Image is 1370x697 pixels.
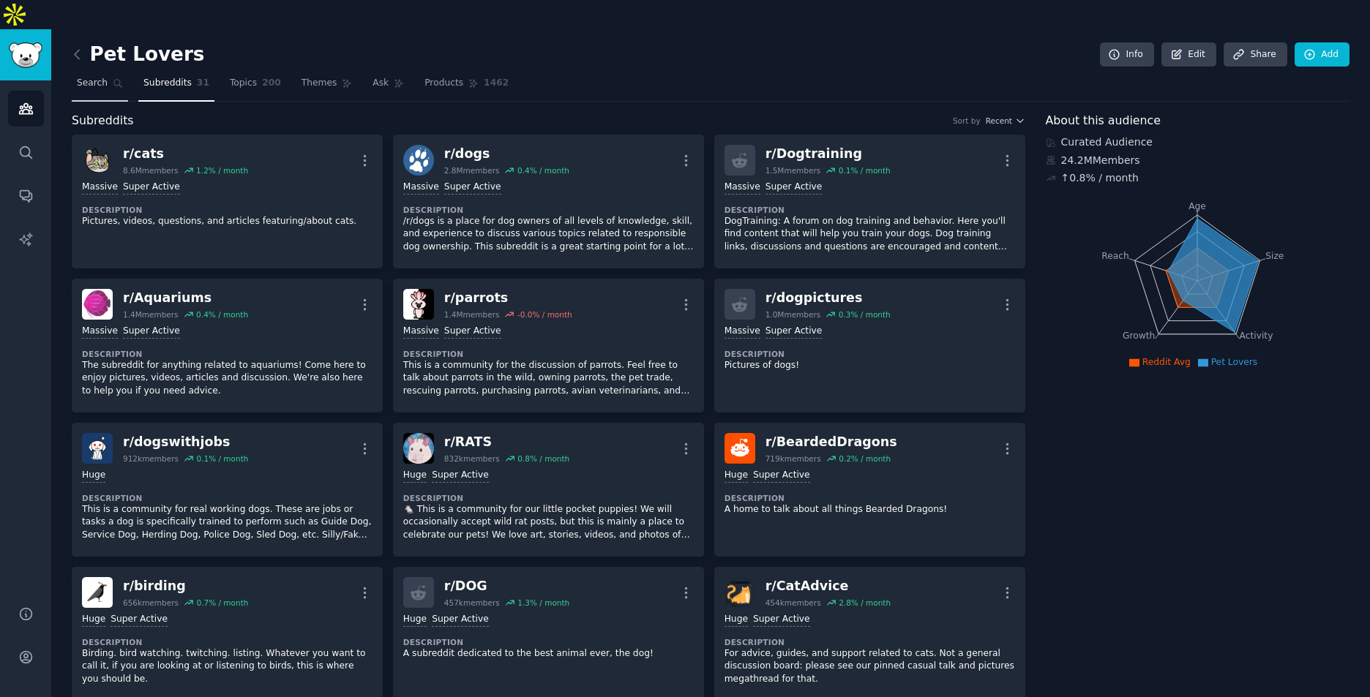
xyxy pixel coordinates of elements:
[725,349,1015,359] dt: Description
[725,469,748,483] div: Huge
[82,325,118,339] div: Massive
[403,349,694,359] dt: Description
[517,309,572,320] div: -0.0 % / month
[766,289,891,307] div: r/ dogpictures
[403,145,434,176] img: dogs
[82,637,373,647] dt: Description
[766,598,821,608] div: 454k members
[725,493,1015,503] dt: Description
[82,469,105,483] div: Huge
[123,309,179,320] div: 1.4M members
[138,72,214,102] a: Subreddits31
[123,577,248,595] div: r/ birding
[1211,357,1258,367] span: Pet Lovers
[123,433,248,451] div: r/ dogswithjobs
[367,72,409,102] a: Ask
[72,72,128,102] a: Search
[725,205,1015,215] dt: Description
[766,325,823,339] div: Super Active
[839,453,891,464] div: 0.2 % / month
[1265,250,1284,260] tspan: Size
[766,433,897,451] div: r/ BeardedDragons
[725,215,1015,254] p: DogTraining: A forum on dog training and behavior. Here you'll find content that will help you tr...
[82,145,113,176] img: cats
[403,181,439,195] div: Massive
[517,453,569,464] div: 0.8 % / month
[444,598,500,608] div: 457k members
[123,289,248,307] div: r/ Aquariums
[725,181,760,195] div: Massive
[403,613,427,627] div: Huge
[123,453,179,464] div: 912k members
[839,309,891,320] div: 0.3 % / month
[403,647,694,660] p: A subreddit dedicated to the best animal ever, the dog!
[419,72,514,102] a: Products1462
[72,279,383,412] a: Aquariumsr/Aquariums1.4Mmembers0.4% / monthMassiveSuper ActiveDescriptionThe subreddit for anythi...
[484,77,509,90] span: 1462
[296,72,358,102] a: Themes
[143,77,192,90] span: Subreddits
[82,289,113,320] img: Aquariums
[1224,42,1287,67] a: Share
[1123,331,1155,341] tspan: Growth
[403,503,694,542] p: 🐁 This is a community for our little pocket puppies! We will occasionally accept wild rat posts, ...
[725,325,760,339] div: Massive
[123,325,180,339] div: Super Active
[1046,153,1350,168] div: 24.2M Members
[123,145,248,163] div: r/ cats
[82,613,105,627] div: Huge
[839,598,891,608] div: 2.8 % / month
[373,77,389,90] span: Ask
[1061,170,1139,186] div: ↑ 0.8 % / month
[444,289,572,307] div: r/ parrots
[725,577,755,608] img: CatAdvice
[403,493,694,503] dt: Description
[1295,42,1350,67] a: Add
[1189,201,1206,211] tspan: Age
[1046,112,1161,130] span: About this audience
[123,598,179,608] div: 656k members
[82,433,113,464] img: dogswithjobs
[393,135,704,268] a: dogsr/dogs2.8Mmembers0.4% / monthMassiveSuper ActiveDescription/r/dogs is a place for dog owners ...
[82,493,373,503] dt: Description
[82,205,373,215] dt: Description
[986,116,1025,126] button: Recent
[9,42,42,68] img: GummySearch logo
[123,165,179,176] div: 8.6M members
[714,135,1025,268] a: r/Dogtraining1.5Mmembers0.1% / monthMassiveSuper ActiveDescriptionDogTraining: A forum on dog tra...
[403,289,434,320] img: parrots
[196,453,248,464] div: 0.1 % / month
[1046,135,1350,150] div: Curated Audience
[766,453,821,464] div: 719k members
[403,215,694,254] p: /r/dogs is a place for dog owners of all levels of knowledge, skill, and experience to discuss va...
[230,77,257,90] span: Topics
[986,116,1012,126] span: Recent
[393,423,704,557] a: RATSr/RATS832kmembers0.8% / monthHugeSuper ActiveDescription🐁 This is a community for our little ...
[196,309,248,320] div: 0.4 % / month
[403,205,694,215] dt: Description
[1142,357,1191,367] span: Reddit Avg
[444,181,501,195] div: Super Active
[225,72,286,102] a: Topics200
[1239,331,1273,341] tspan: Activity
[714,423,1025,557] a: BeardedDragonsr/BeardedDragons719kmembers0.2% / monthHugeSuper ActiveDescriptionA home to talk ab...
[753,469,810,483] div: Super Active
[82,215,373,228] p: Pictures, videos, questions, and articles featuring/about cats.
[766,145,891,163] div: r/ Dogtraining
[403,359,694,398] p: This is a community for the discussion of parrots. Feel free to talk about parrots in the wild, o...
[766,181,823,195] div: Super Active
[82,349,373,359] dt: Description
[444,325,501,339] div: Super Active
[1100,42,1154,67] a: Info
[725,359,1015,372] p: Pictures of dogs!
[1101,250,1129,260] tspan: Reach
[424,77,463,90] span: Products
[444,165,500,176] div: 2.8M members
[82,181,118,195] div: Massive
[393,279,704,412] a: parrotsr/parrots1.4Mmembers-0.0% / monthMassiveSuper ActiveDescriptionThis is a community for the...
[725,613,748,627] div: Huge
[766,577,891,595] div: r/ CatAdvice
[444,309,500,320] div: 1.4M members
[953,116,981,126] div: Sort by
[444,145,569,163] div: r/ dogs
